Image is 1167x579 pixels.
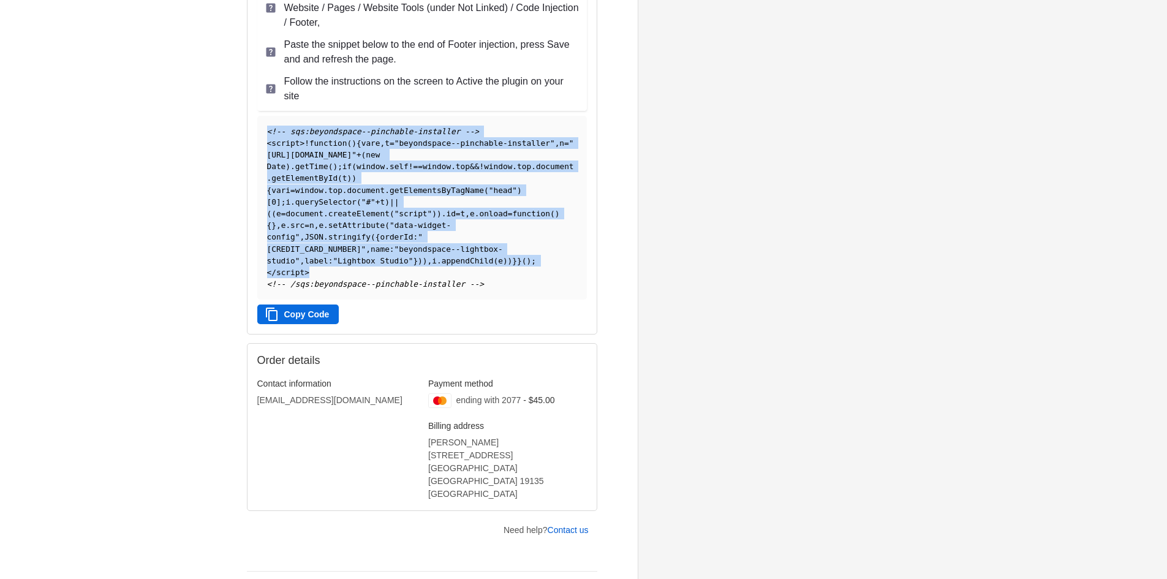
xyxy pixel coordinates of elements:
span: t [380,197,385,206]
span: } [271,221,276,230]
span: name [371,244,390,254]
span: "beyondspace--lightbox-studio" [267,244,503,265]
span: e [498,256,503,265]
span: script [271,138,300,148]
span: . [323,232,328,241]
span: script [276,268,304,277]
p: Paste the snippet below to the end of Footer injection, press Save and and refresh the page. [284,37,580,67]
span: { [357,138,361,148]
span: e [281,221,286,230]
span: { [267,186,272,195]
span: onload [479,209,507,218]
span: var [271,186,285,195]
span: orderId [380,232,413,241]
span: || [390,197,399,206]
span: . [323,186,328,195]
span: , [555,138,560,148]
span: ) [503,256,508,265]
span: document [285,209,323,218]
span: ) [352,138,357,148]
span: ( [385,221,390,230]
span: ! [304,138,309,148]
span: > [300,138,304,148]
span: top [456,162,470,171]
span: = [290,186,295,195]
span: t [385,138,390,148]
span: , [380,138,385,148]
span: e [470,209,475,218]
span: "script" [395,209,432,218]
span: , [276,221,281,230]
span: ( [347,138,352,148]
span: document [347,186,385,195]
span: ) [347,173,352,183]
span: ; [281,197,286,206]
span: !== [409,162,423,171]
span: ) [432,209,437,218]
span: : [390,244,395,254]
span: + [376,197,380,206]
span: src [290,221,304,230]
span: = [304,221,309,230]
span: <!-- /sqs:beyondspace--pinchable-installer --> [267,279,484,289]
span: top [517,162,531,171]
span: ) [508,256,513,265]
span: ) [285,162,290,171]
span: . [290,162,295,171]
span: . [290,197,295,206]
span: . [267,173,272,183]
span: } [512,256,517,265]
span: ( [550,209,555,218]
span: getTime [295,162,328,171]
span: } [517,256,522,265]
span: . [437,256,442,265]
span: document [536,162,574,171]
span: . [285,221,290,230]
span: window [484,162,512,171]
span: . [342,186,347,195]
span: if [342,162,352,171]
span: , [366,244,371,254]
span: , [300,256,304,265]
span: function [512,209,550,218]
span: ( [371,232,376,241]
span: label [304,256,328,265]
span: && [470,162,479,171]
span: "[CREDIT_CARD_NUMBER]" [267,232,423,253]
span: ) [526,256,531,265]
span: : [413,232,418,241]
span: = [456,209,461,218]
span: e [376,138,380,148]
span: i [285,186,290,195]
span: e [276,209,281,218]
span: <!-- sqs:beyondspace--pinchable-installer --> [267,127,480,136]
p: Need help? [504,524,589,537]
span: top [328,186,342,195]
span: ( [522,256,527,265]
span: ) [555,209,560,218]
span: stringify [328,232,371,241]
span: Date [267,162,286,171]
span: . [442,209,447,218]
span: ) [423,256,428,265]
span: - $45.00 [523,395,554,405]
span: [ [267,197,272,206]
span: 0 [271,197,276,206]
span: window [295,186,323,195]
span: function [309,138,347,148]
span: window [357,162,385,171]
span: ) [437,209,442,218]
span: { [267,221,272,230]
span: "Lightbox Studio" [333,256,413,265]
span: ( [361,150,366,159]
span: appendChild [442,256,494,265]
span: . [512,162,517,171]
span: ( [328,162,333,171]
span: . [323,209,328,218]
span: . [323,221,328,230]
span: , [465,209,470,218]
span: id [446,209,455,218]
span: ending with 2077 [456,395,521,405]
span: t [342,173,347,183]
span: i [285,197,290,206]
